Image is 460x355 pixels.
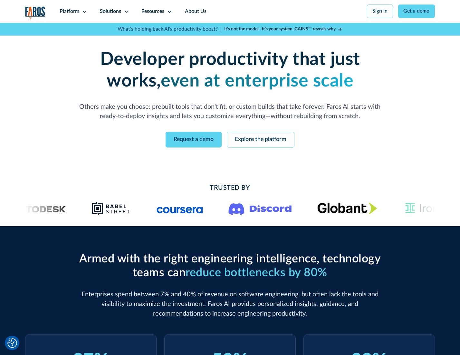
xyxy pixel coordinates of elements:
[7,338,17,348] button: Cookie Settings
[224,26,343,33] a: It’s not the model—it’s your system. GAINS™ reveals why
[367,5,393,18] a: Sign in
[398,5,435,18] a: Get a demo
[228,202,292,215] img: Logo of the communication platform Discord.
[100,50,360,90] strong: Developer productivity that just works,
[317,202,377,214] img: Globant's logo
[157,203,203,214] img: Logo of the online learning platform Coursera.
[91,201,131,216] img: Babel Street logo png
[76,290,384,319] p: Enterprises spend between 7% and 40% of revenue on software engineering, but often lack the tools...
[76,102,384,122] p: Others make you choose: prebuilt tools that don't fit, or custom builds that take forever. Faros ...
[141,8,164,15] div: Resources
[25,6,46,20] img: Logo of the analytics and reporting company Faros.
[25,6,46,20] a: home
[227,132,294,147] a: Explore the platform
[76,252,384,280] h2: Armed with the right engineering intelligence, technology teams can
[76,183,384,193] h2: Trusted By
[7,338,17,348] img: Revisit consent button
[60,8,79,15] div: Platform
[161,72,353,90] strong: even at enterprise scale
[224,27,336,31] strong: It’s not the model—it’s your system. GAINS™ reveals why
[100,8,121,15] div: Solutions
[166,132,222,147] a: Request a demo
[118,25,222,33] p: What's holding back AI's productivity boost? |
[186,267,327,279] span: reduce bottlenecks by 80%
